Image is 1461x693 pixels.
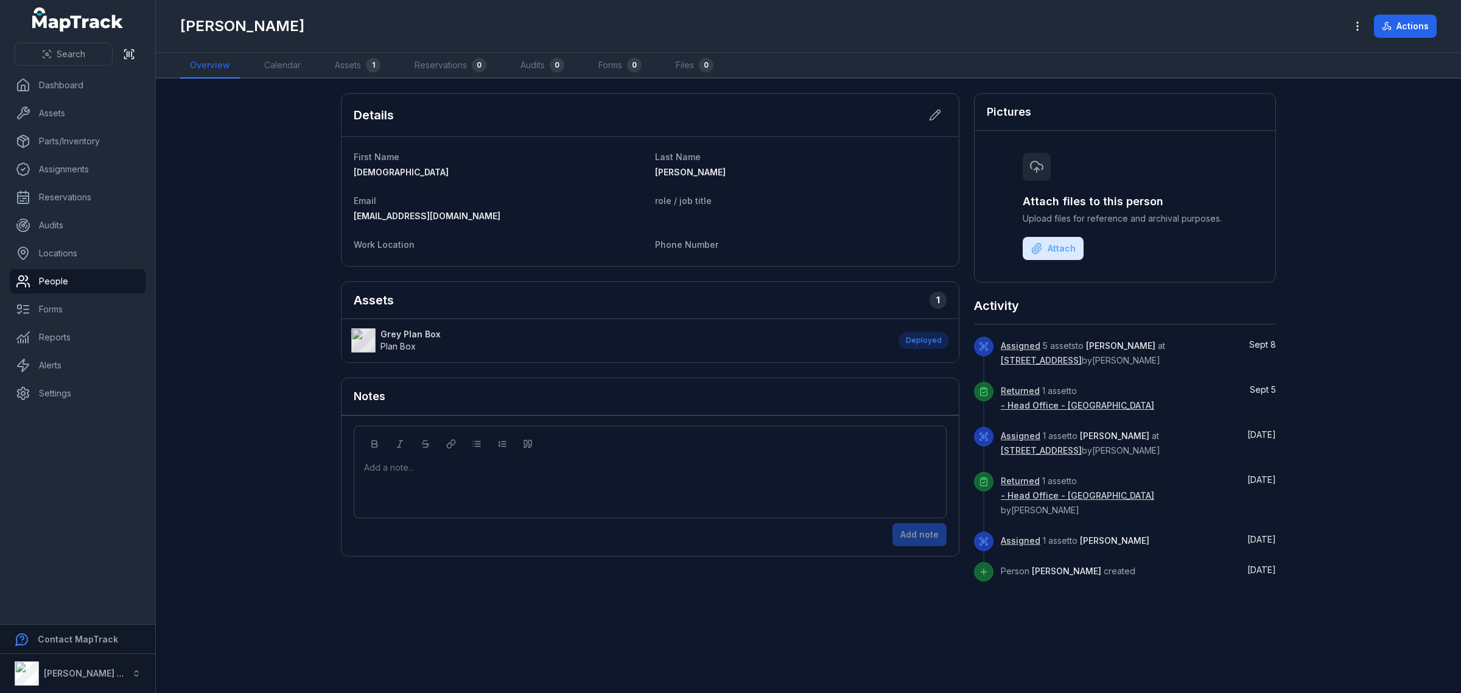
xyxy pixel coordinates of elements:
a: Forms [10,297,145,322]
a: MapTrack [32,7,124,32]
a: Forms0 [589,53,651,79]
span: [PERSON_NAME] [1080,535,1149,546]
div: 1 [930,292,947,309]
div: 0 [699,58,713,72]
span: [DATE] [1247,429,1276,440]
div: 1 [366,58,380,72]
span: [PERSON_NAME] [1032,566,1101,576]
h3: Attach files to this person [1023,193,1227,210]
a: Grey Plan BoxPlan Box [351,328,886,353]
span: Search [57,48,85,60]
span: Person created [1001,566,1135,576]
span: Sept 5 [1250,384,1276,395]
div: 0 [627,58,642,72]
a: Alerts [10,353,145,378]
span: 1 asset to at by [PERSON_NAME] [1001,431,1160,456]
span: Sept 8 [1249,339,1276,350]
time: 7/4/2025, 2:57:10 PM [1247,474,1276,485]
a: Overview [180,53,240,79]
time: 9/3/2025, 3:19:07 PM [1247,429,1276,440]
a: Assignments [10,157,145,181]
div: 0 [550,58,564,72]
a: Returned [1001,475,1040,487]
time: 9/8/2025, 5:54:50 AM [1249,339,1276,350]
a: Audits0 [511,53,574,79]
a: Returned [1001,385,1040,397]
span: First Name [354,152,399,162]
h2: Assets [354,292,394,309]
span: [PERSON_NAME] [1086,340,1155,351]
span: [DATE] [1247,565,1276,575]
div: 0 [472,58,486,72]
h2: Activity [974,297,1019,314]
button: Actions [1374,15,1437,38]
a: Reservations [10,185,145,209]
span: Work Location [354,239,415,250]
a: Parts/Inventory [10,129,145,153]
h2: Details [354,107,394,124]
span: [DATE] [1247,474,1276,485]
time: 5/16/2025, 3:40:46 PM [1247,565,1276,575]
h1: [PERSON_NAME] [180,16,304,36]
span: 1 asset to [1001,535,1149,546]
h3: Pictures [987,104,1031,121]
span: [EMAIL_ADDRESS][DOMAIN_NAME] [354,211,500,221]
a: Audits [10,213,145,237]
a: Reservations0 [405,53,496,79]
a: Files0 [666,53,723,79]
span: 5 assets to at by [PERSON_NAME] [1001,340,1165,365]
strong: Contact MapTrack [38,634,118,644]
span: [PERSON_NAME] [655,167,726,177]
a: Assigned [1001,340,1040,352]
time: 9/5/2025, 5:59:55 AM [1250,384,1276,395]
span: role / job title [655,195,712,206]
a: [STREET_ADDRESS] [1001,354,1082,367]
span: [DEMOGRAPHIC_DATA] [354,167,449,177]
span: Upload files for reference and archival purposes. [1023,213,1227,225]
a: Reports [10,325,145,350]
a: - Head Office - [GEOGRAPHIC_DATA] [1001,490,1154,502]
strong: [PERSON_NAME] Air [44,668,128,678]
time: 7/2/2025, 5:45:19 PM [1247,534,1276,544]
a: Assets1 [325,53,390,79]
button: Attach [1023,237,1084,260]
a: [STREET_ADDRESS] [1001,445,1082,457]
a: - Head Office - [GEOGRAPHIC_DATA] [1001,399,1154,412]
span: Phone Number [655,239,718,250]
a: Settings [10,381,145,406]
a: Assets [10,101,145,125]
a: Locations [10,241,145,266]
button: Search [15,43,113,66]
span: 1 asset to by [PERSON_NAME] [1001,476,1154,515]
div: Deployed [899,332,949,349]
a: Assigned [1001,430,1040,442]
strong: Grey Plan Box [380,328,441,340]
span: 1 asset to [1001,385,1154,410]
h3: Notes [354,388,385,405]
a: Dashboard [10,73,145,97]
span: Plan Box [380,341,416,351]
span: [DATE] [1247,534,1276,544]
span: Email [354,195,376,206]
span: [PERSON_NAME] [1080,431,1149,441]
a: People [10,269,145,294]
span: Last Name [655,152,701,162]
a: Assigned [1001,535,1040,547]
a: Calendar [254,53,310,79]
